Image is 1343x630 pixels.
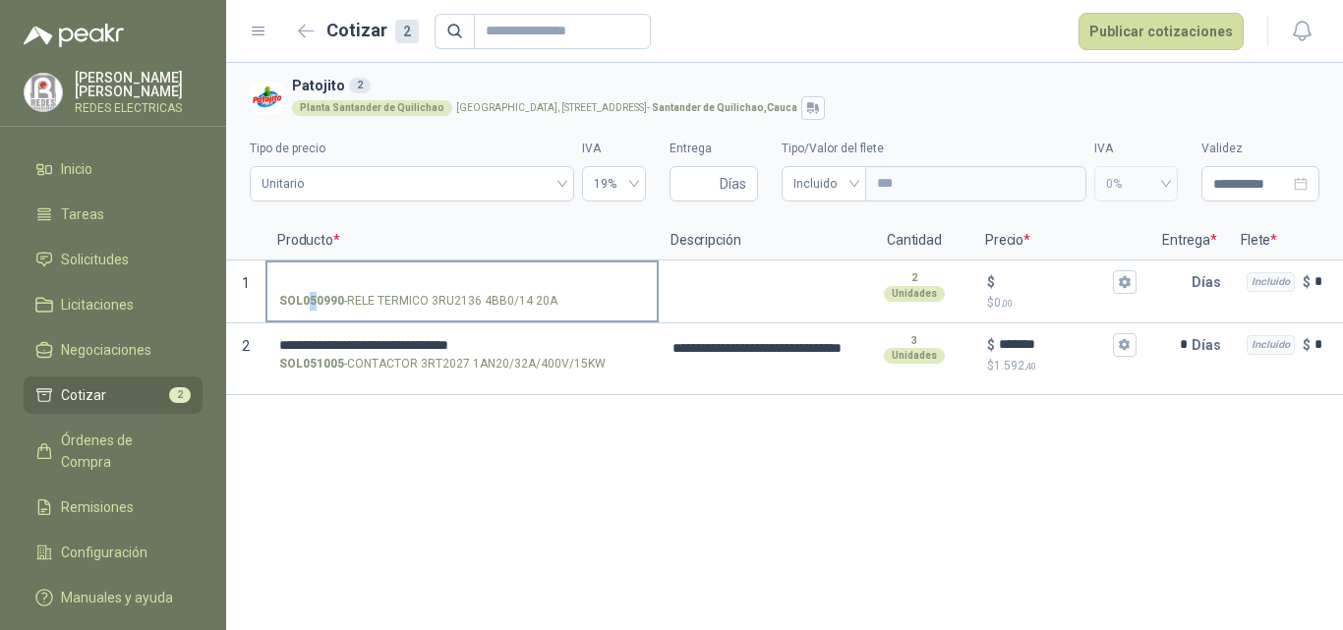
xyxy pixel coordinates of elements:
span: ,00 [1001,298,1013,309]
h3: Patojito [292,75,1312,96]
span: Tareas [61,203,104,225]
a: Negociaciones [24,331,203,369]
div: 2 [395,20,419,43]
a: Configuración [24,534,203,571]
span: Remisiones [61,496,134,518]
span: Manuales y ayuda [61,587,173,608]
p: - CONTACTOR 3RT2027 1AN20/32A/400V/15KW [279,355,606,373]
p: Descripción [659,221,855,260]
p: $ [987,334,995,356]
a: Licitaciones [24,286,203,323]
span: Incluido [793,169,854,199]
button: Publicar cotizaciones [1079,13,1244,50]
p: Entrega [1150,221,1229,260]
span: ,40 [1024,361,1036,372]
a: Inicio [24,150,203,188]
span: 2 [242,338,250,354]
h2: Cotizar [326,17,419,44]
label: Validez [1201,140,1319,158]
img: Company Logo [25,74,62,111]
div: 2 [349,78,371,93]
span: 2 [169,387,191,403]
span: 0 [994,296,1013,310]
a: Tareas [24,196,203,233]
span: 19% [594,169,634,199]
span: Cotizar [61,384,106,406]
p: [GEOGRAPHIC_DATA], [STREET_ADDRESS] - [456,103,797,113]
a: Cotizar2 [24,376,203,414]
label: IVA [582,140,646,158]
span: Inicio [61,158,92,180]
p: Días [1192,325,1229,365]
div: Unidades [884,348,945,364]
a: Órdenes de Compra [24,422,203,481]
span: Configuración [61,542,147,563]
input: SOL050990-RELE TERMICO 3RU2136 4BB0/14 20A [279,275,645,290]
span: Unitario [262,169,562,199]
a: Solicitudes [24,241,203,278]
p: Precio [973,221,1150,260]
p: $ [987,357,1137,375]
div: Unidades [884,286,945,302]
input: $$0,00 [999,274,1109,289]
label: Tipo de precio [250,140,574,158]
button: $$0,00 [1113,270,1137,294]
input: SOL051005-CONTACTOR 3RT2027 1AN20/32A/400V/15KW [279,338,645,353]
p: $ [987,294,1137,313]
strong: Santander de Quilichao , Cauca [652,102,797,113]
strong: SOL050990 [279,292,344,311]
span: Solicitudes [61,249,129,270]
div: Planta Santander de Quilichao [292,100,452,116]
p: Días [1192,262,1229,302]
label: Entrega [670,140,758,158]
span: 1 [242,275,250,291]
p: $ [1303,271,1311,293]
p: 2 [911,270,917,286]
img: Company Logo [250,81,284,115]
p: Producto [265,221,659,260]
button: $$1.592,40 [1113,333,1137,357]
label: IVA [1094,140,1178,158]
span: Órdenes de Compra [61,430,184,473]
div: Incluido [1247,335,1295,355]
label: Tipo/Valor del flete [782,140,1086,158]
span: 1.592 [994,359,1036,372]
div: Incluido [1247,272,1295,292]
strong: SOL051005 [279,355,344,373]
p: $ [1303,334,1311,356]
a: Remisiones [24,488,203,526]
span: 0% [1106,169,1166,199]
p: Cantidad [855,221,973,260]
p: 3 [911,333,917,349]
p: $ [987,271,995,293]
span: Licitaciones [61,294,134,315]
p: - RELE TERMICO 3RU2136 4BB0/14 20A [279,292,557,311]
p: REDES ELECTRICAS [75,102,203,114]
span: Días [720,167,746,200]
img: Logo peakr [24,24,124,47]
a: Manuales y ayuda [24,579,203,616]
span: Negociaciones [61,339,151,361]
p: [PERSON_NAME] [PERSON_NAME] [75,71,203,98]
input: $$1.592,40 [999,337,1109,352]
